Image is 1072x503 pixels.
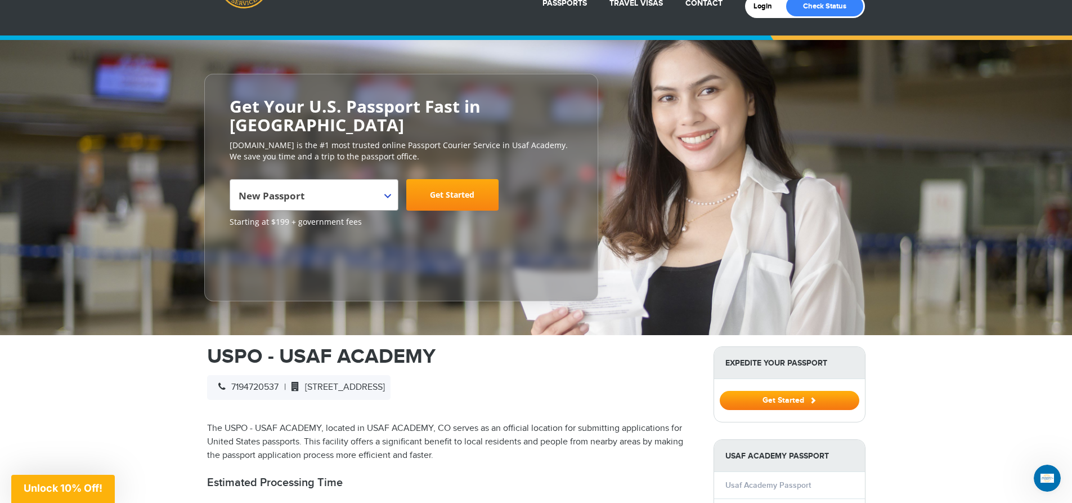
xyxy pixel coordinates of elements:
p: The USPO - USAF ACADEMY, located in USAF ACADEMY, CO serves as an official location for submittin... [207,422,697,462]
p: [DOMAIN_NAME] is the #1 most trusted online Passport Courier Service in Usaf Academy. We save you... [230,140,573,162]
iframe: Customer reviews powered by Trustpilot [230,233,314,290]
span: 7194720537 [213,382,279,393]
h2: Get Your U.S. Passport Fast in [GEOGRAPHIC_DATA] [230,97,573,134]
strong: Usaf Academy Passport [714,440,865,472]
div: Unlock 10% Off! [11,475,115,503]
a: Login [753,2,780,11]
strong: Expedite Your Passport [714,347,865,379]
span: New Passport [230,179,398,211]
iframe: Intercom live chat [1034,465,1061,492]
span: [STREET_ADDRESS] [286,382,385,393]
a: Get Started [720,395,859,404]
h1: USPO - USAF ACADEMY [207,346,697,367]
span: Starting at $199 + government fees [230,216,573,228]
span: New Passport [239,184,387,215]
span: Unlock 10% Off! [24,482,102,494]
h2: Estimated Processing Time [207,476,697,489]
button: Get Started [720,391,859,410]
a: Get Started [406,179,499,211]
div: | [207,375,391,400]
a: Usaf Academy Passport [725,480,811,490]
